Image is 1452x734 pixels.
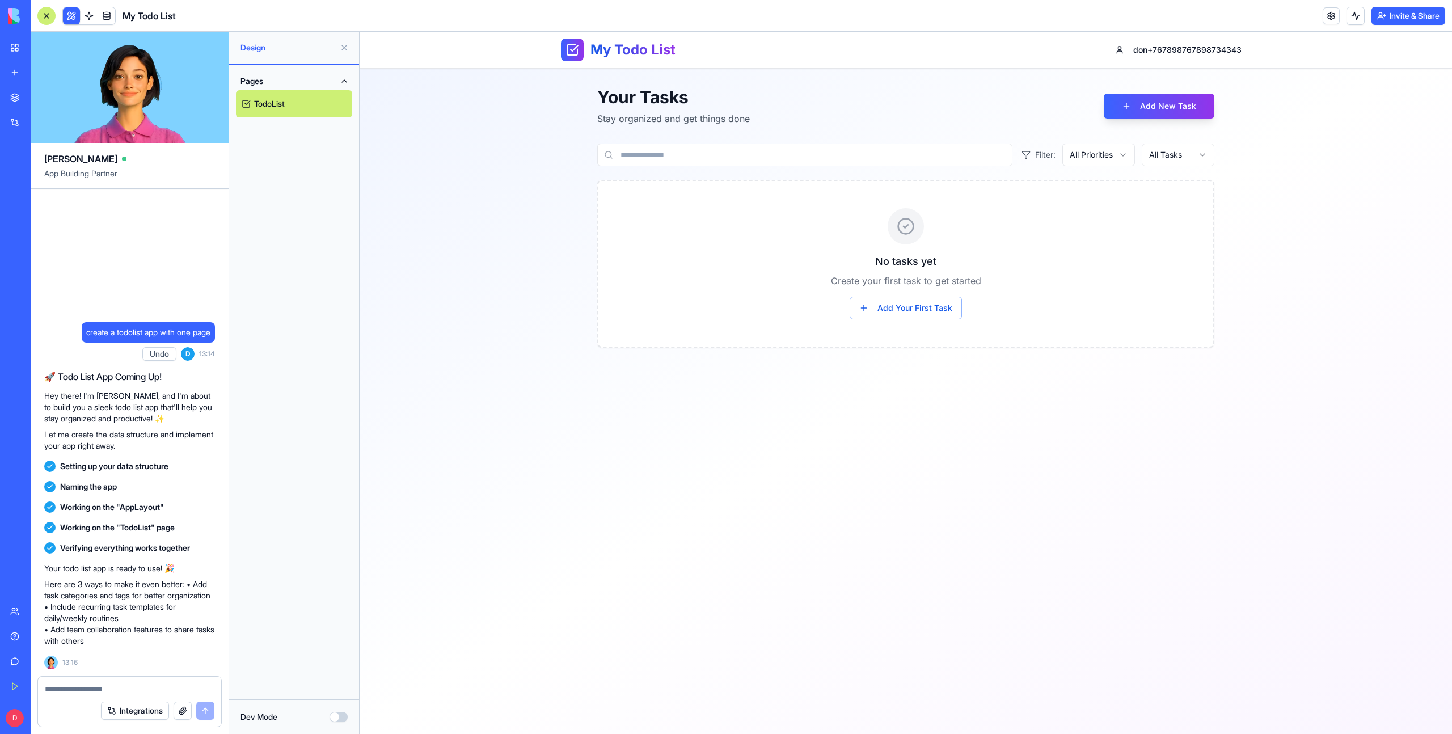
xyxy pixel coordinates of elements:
p: Let me create the data structure and implement your app right away. [44,429,215,452]
span: App Building Partner [44,168,215,188]
span: 13:14 [199,349,215,358]
button: don+767898767898734343 [746,7,891,29]
img: logo [8,8,78,24]
p: Your todo list app is ready to use! 🎉 [44,563,215,574]
span: Filter: [676,117,696,129]
button: Add Your First Task [490,265,602,288]
span: Naming the app [60,481,117,492]
p: Create your first task to get started [266,242,826,256]
h2: 🚀 Todo List App Coming Up! [44,370,215,383]
button: Add New Task [744,62,855,87]
a: TodoList [236,90,352,117]
span: D [181,347,195,361]
img: Ella_00000_wcx2te.png [44,656,58,669]
span: Verifying everything works together [60,542,190,554]
button: Undo [142,347,176,361]
p: Here are 3 ways to make it even better: • Add task categories and tags for better organization • ... [44,579,215,647]
h2: Your Tasks [238,55,390,75]
button: Invite & Share [1371,7,1445,25]
span: Setting up your data structure [60,461,168,472]
span: Working on the "AppLayout" [60,501,164,513]
h3: No tasks yet [266,222,826,238]
span: 13:16 [62,658,78,667]
p: Stay organized and get things done [238,80,390,94]
span: [PERSON_NAME] [44,152,117,166]
span: My Todo List [123,9,176,23]
p: Hey there! I'm [PERSON_NAME], and I'm about to build you a sleek todo list app that'll help you s... [44,390,215,424]
span: create a todolist app with one page [86,327,210,338]
span: D [6,709,24,727]
label: Dev Mode [240,711,277,723]
span: don+767898767898734343 [774,12,882,24]
button: Integrations [101,702,169,720]
span: Design [240,42,335,53]
button: Pages [236,72,352,90]
span: Working on the "TodoList" page [60,522,175,533]
h1: My Todo List [231,9,316,27]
